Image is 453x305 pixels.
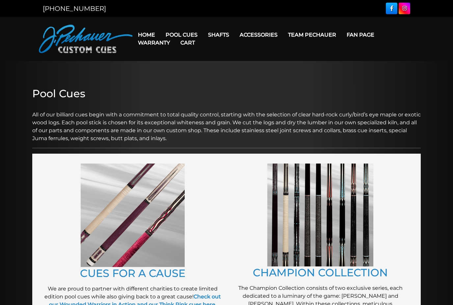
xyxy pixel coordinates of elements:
[341,26,380,43] a: Fan Page
[234,26,283,43] a: Accessories
[203,26,234,43] a: Shafts
[253,266,388,279] a: CHAMPION COLLECTION
[175,34,200,51] a: Cart
[80,267,185,280] a: CUES FOR A CAUSE
[283,26,341,43] a: Team Pechauer
[160,26,203,43] a: Pool Cues
[133,34,175,51] a: Warranty
[39,25,133,53] img: Pechauer Custom Cues
[32,87,421,100] h2: Pool Cues
[133,26,160,43] a: Home
[32,103,421,142] p: All of our billiard cues begin with a commitment to total quality control, starting with the sele...
[43,5,106,13] a: [PHONE_NUMBER]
